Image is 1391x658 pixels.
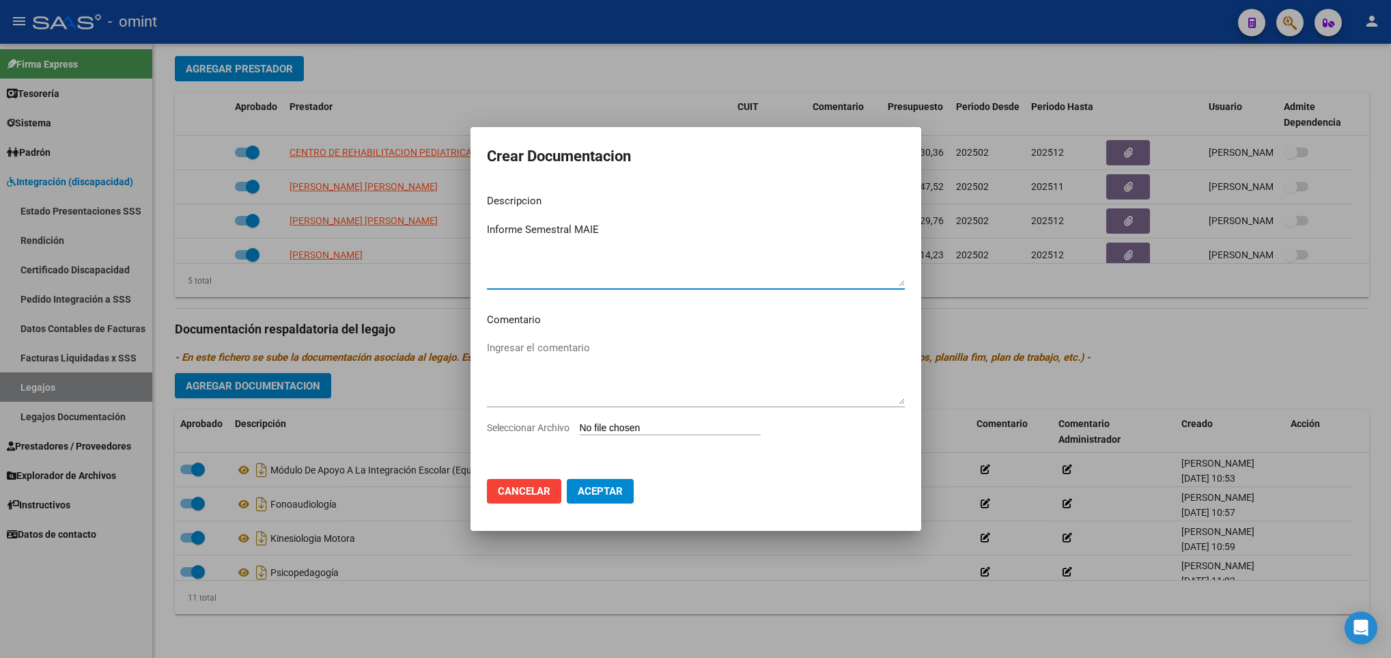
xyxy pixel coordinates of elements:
p: Comentario [487,312,905,328]
div: Open Intercom Messenger [1345,612,1377,644]
span: Cancelar [498,485,550,497]
h2: Crear Documentacion [487,143,905,169]
button: Aceptar [567,479,634,504]
span: Aceptar [578,485,623,497]
span: Seleccionar Archivo [487,422,570,433]
button: Cancelar [487,479,561,504]
p: Descripcion [487,193,905,209]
